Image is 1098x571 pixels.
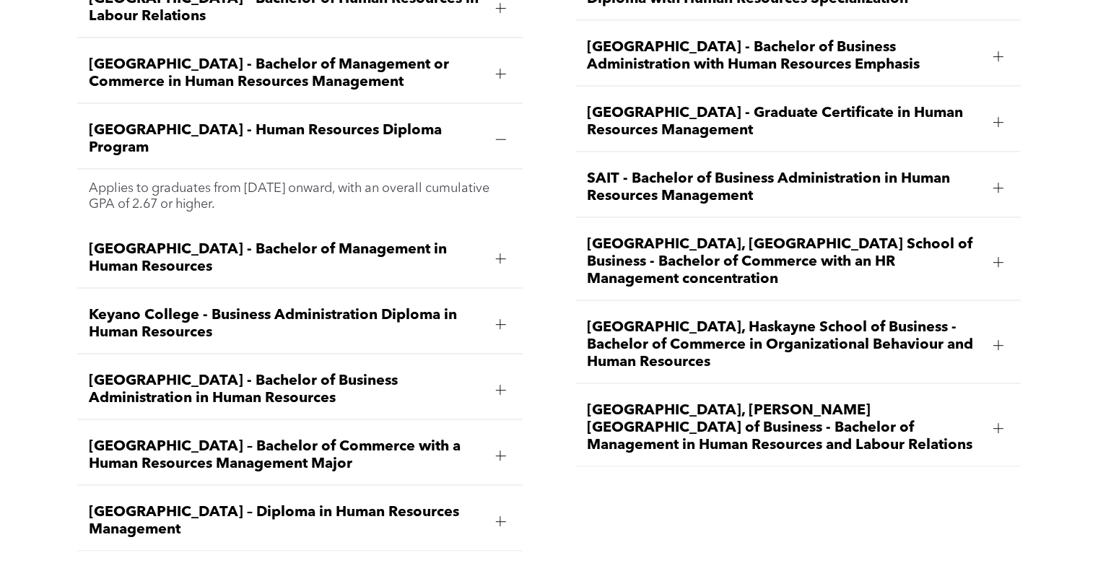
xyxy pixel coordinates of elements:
span: [GEOGRAPHIC_DATA] - Bachelor of Management or Commerce in Human Resources Management [89,56,484,91]
span: SAIT - Bachelor of Business Administration in Human Resources Management [587,170,982,205]
span: [GEOGRAPHIC_DATA] - Bachelor of Business Administration with Human Resources Emphasis [587,39,982,74]
span: [GEOGRAPHIC_DATA] - Human Resources Diploma Program [89,122,484,157]
span: [GEOGRAPHIC_DATA] – Bachelor of Commerce with a Human Resources Management Major [89,438,484,473]
p: Applies to graduates from [DATE] onward, with an overall cumulative GPA of 2.67 or higher. [89,180,511,212]
span: [GEOGRAPHIC_DATA], [GEOGRAPHIC_DATA] School of Business - Bachelor of Commerce with an HR Managem... [587,236,982,288]
span: [GEOGRAPHIC_DATA] - Bachelor of Management in Human Resources [89,241,484,276]
span: Keyano College - Business Administration Diploma in Human Resources [89,307,484,341]
span: [GEOGRAPHIC_DATA] – Diploma in Human Resources Management [89,504,484,539]
span: [GEOGRAPHIC_DATA], [PERSON_NAME][GEOGRAPHIC_DATA] of Business - Bachelor of Management in Human R... [587,402,982,454]
span: [GEOGRAPHIC_DATA] - Bachelor of Business Administration in Human Resources [89,372,484,407]
span: [GEOGRAPHIC_DATA], Haskayne School of Business - Bachelor of Commerce in Organizational Behaviour... [587,319,982,371]
span: [GEOGRAPHIC_DATA] - Graduate Certificate in Human Resources Management [587,105,982,139]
